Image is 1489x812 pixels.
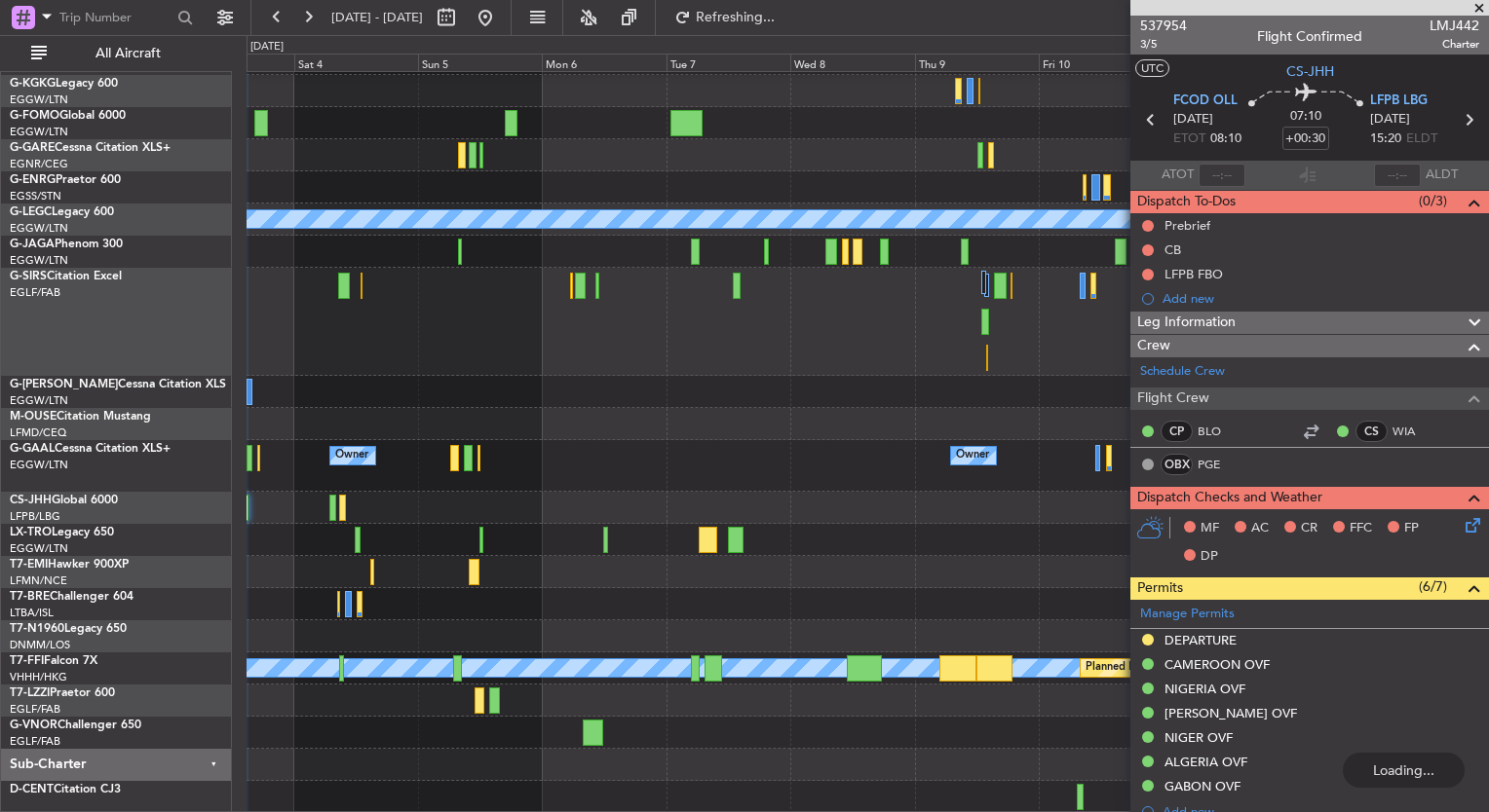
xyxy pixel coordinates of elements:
[10,734,60,749] a: EGLF/FAB
[418,54,542,71] div: Sun 5
[10,541,68,556] a: EGGW/LTN
[10,702,60,717] a: EGLF/FAB
[1419,191,1447,211] span: (0/3)
[1406,129,1437,149] span: ELDT
[10,142,171,154] a: G-GARECessna Citation XLS+
[1198,423,1241,440] a: BLO
[10,206,114,218] a: G-LEGCLegacy 600
[1137,335,1170,357] span: Crew
[10,271,47,282] span: G-SIRS
[1137,577,1183,600] span: Permits
[10,638,70,652] a: DNMM/LOS
[1163,290,1479,307] div: Add new
[1173,110,1213,129] span: [DATE]
[1370,110,1410,129] span: [DATE]
[10,206,52,218] span: G-LEGC
[10,655,97,667] a: T7-FFIFalcon 7X
[10,591,50,603] span: T7-BRE
[10,142,55,154] span: G-GARE
[1257,26,1362,47] div: Flight Confirmed
[10,606,54,620] a: LTBA/ISL
[1419,576,1447,597] span: (6/7)
[250,39,284,55] div: [DATE]
[294,54,418,71] div: Sat 4
[666,2,783,33] button: Refreshing...
[1198,456,1241,473] a: PGE
[1164,266,1223,282] div: LFPB FBO
[1201,547,1218,567] span: DP
[915,54,1039,71] div: Thu 9
[10,655,44,667] span: T7-FFI
[10,495,52,506] span: CS-JHH
[1430,36,1479,53] span: Charter
[10,221,68,236] a: EGGW/LTN
[1199,164,1245,187] input: --:--
[1173,92,1238,111] span: FCOD OLL
[1210,129,1241,149] span: 08:10
[1137,312,1236,334] span: Leg Information
[1393,423,1436,440] a: WIA
[10,687,50,699] span: T7-LZZI
[10,189,61,203] a: EGSS/STN
[1161,421,1193,442] div: CP
[1355,421,1388,442] div: CS
[10,784,54,795] span: D-CENT
[21,38,211,69] button: All Aircraft
[1137,487,1322,509] span: Dispatch Checks and Weather
[1343,753,1465,788] div: Loading...
[10,720,141,731] a: G-VNORChallenger 650
[10,623,64,635] span: T7-N1960
[956,441,989,470] div: Owner
[10,411,57,423] span: M-OUSE
[10,110,126,122] a: G-FOMOGlobal 6000
[1162,166,1194,185] span: ATOT
[10,670,67,684] a: VHHH/HKG
[1164,217,1210,234] div: Prebrief
[10,559,129,571] a: T7-EMIHawker 900XP
[1251,519,1269,538] span: AC
[1164,681,1245,697] div: NIGERIA OVF
[10,379,226,390] a: G-[PERSON_NAME]Cessna Citation XLS
[10,125,68,139] a: EGGW/LTN
[1164,241,1181,258] div: CB
[51,47,206,60] span: All Aircraft
[10,443,55,455] span: G-GAAL
[1164,729,1233,746] div: NIGER OVF
[1426,166,1458,185] span: ALDT
[1086,653,1246,683] div: Planned Maint Geneva (Cointrin)
[1140,605,1235,624] a: Manage Permits
[1164,656,1270,673] div: CAMEROON OVF
[1370,92,1428,111] span: LFPB LBG
[542,54,666,71] div: Mon 6
[1140,36,1187,53] span: 3/5
[1370,129,1401,149] span: 15:20
[10,443,171,455] a: G-GAALCessna Citation XLS+
[10,174,56,186] span: G-ENRG
[1286,61,1334,82] span: CS-JHH
[10,720,57,731] span: G-VNOR
[1164,705,1297,721] div: [PERSON_NAME] OVF
[1430,16,1479,36] span: LMJ442
[1161,454,1193,475] div: OBX
[10,78,56,90] span: G-KGKG
[1164,778,1241,794] div: GABON OVF
[10,271,122,282] a: G-SIRSCitation Excel
[10,509,60,524] a: LFPB/LBG
[10,239,123,250] a: G-JAGAPhenom 300
[1135,59,1169,77] button: UTC
[10,527,114,538] a: LX-TROLegacy 650
[10,527,52,538] span: LX-TRO
[1350,519,1372,538] span: FFC
[10,110,59,122] span: G-FOMO
[1039,54,1163,71] div: Fri 10
[10,78,118,90] a: G-KGKGLegacy 600
[1173,129,1205,149] span: ETOT
[10,573,67,588] a: LFMN/NCE
[10,495,118,506] a: CS-JHHGlobal 6000
[10,285,60,300] a: EGLF/FAB
[335,441,368,470] div: Owner
[1140,16,1187,36] span: 537954
[1201,519,1219,538] span: MF
[10,253,68,268] a: EGGW/LTN
[10,92,68,107] a: EGGW/LTN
